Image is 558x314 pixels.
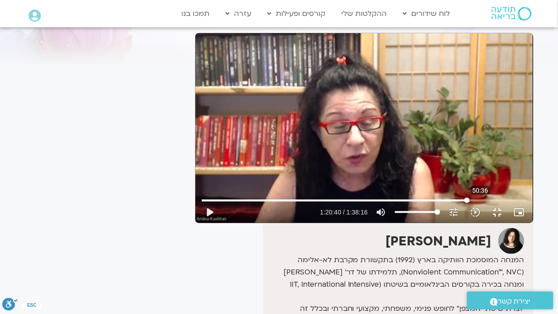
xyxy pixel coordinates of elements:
[467,292,553,309] a: יצירת קשר
[337,5,392,22] a: ההקלטות שלי
[386,233,492,250] strong: [PERSON_NAME]
[399,5,455,22] a: לוח שידורים
[177,5,214,22] a: תמכו בנו
[498,228,524,254] img: ארנינה קשתן
[492,7,532,20] img: תודעה בריאה
[221,5,256,22] a: עזרה
[263,5,330,22] a: קורסים ופעילות
[498,295,531,308] span: יצירת קשר
[265,254,524,303] p: המנחה המוסמכת הוותיקה בארץ (1992) בתקשורת מקרבת לא-אלימה (Nonviolent Communication™, NVC), תלמידת...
